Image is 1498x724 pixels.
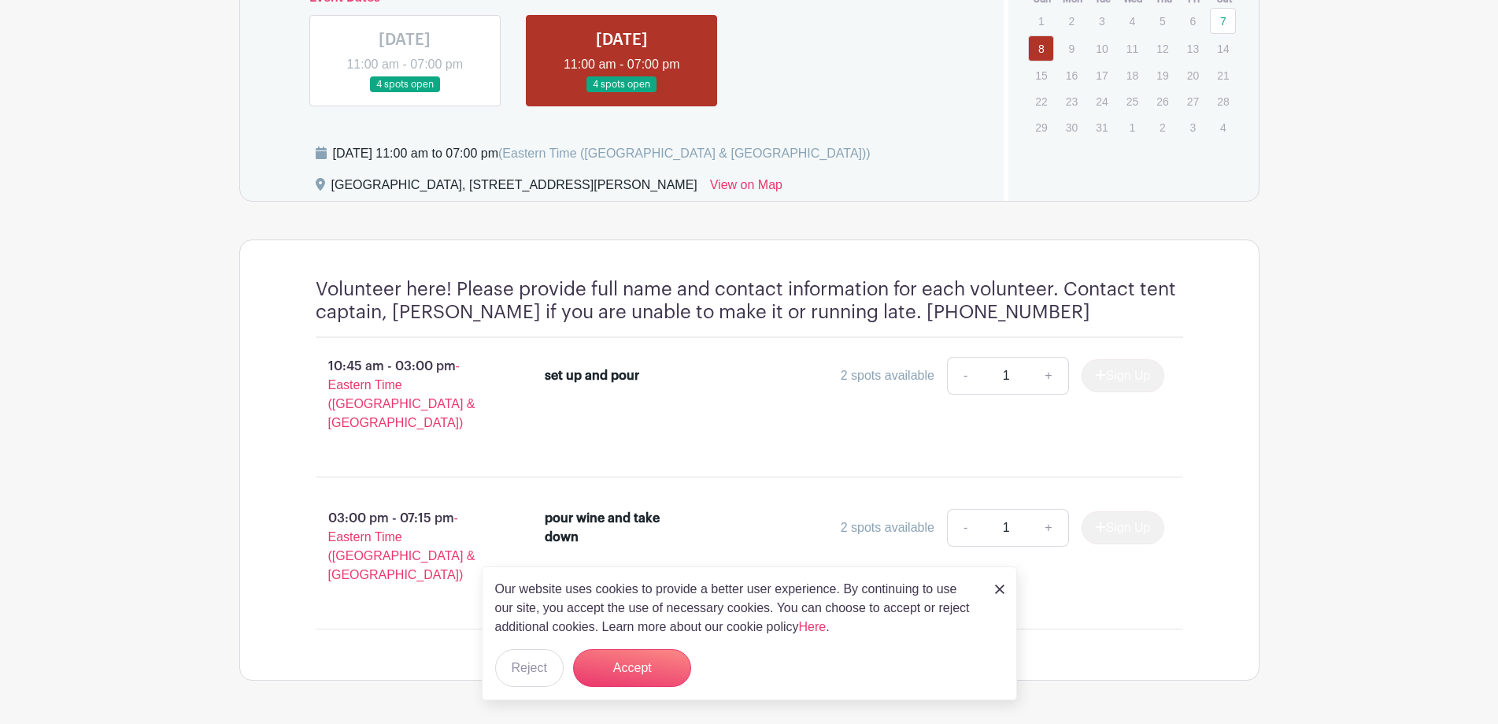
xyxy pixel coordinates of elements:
p: 5 [1149,9,1175,33]
span: (Eastern Time ([GEOGRAPHIC_DATA] & [GEOGRAPHIC_DATA])) [498,147,871,160]
p: 25 [1119,89,1145,113]
p: 3 [1180,115,1206,139]
p: 17 [1089,63,1115,87]
p: 24 [1089,89,1115,113]
p: 31 [1089,115,1115,139]
p: 21 [1210,63,1236,87]
a: View on Map [710,176,782,201]
p: 27 [1180,89,1206,113]
p: 12 [1149,36,1175,61]
p: 20 [1180,63,1206,87]
p: 10:45 am - 03:00 pm [290,351,520,439]
p: 10 [1089,36,1115,61]
p: 3 [1089,9,1115,33]
p: 29 [1028,115,1054,139]
p: 28 [1210,89,1236,113]
div: 2 spots available [841,518,934,537]
p: 03:00 pm - 07:15 pm [290,503,520,591]
p: 4 [1210,115,1236,139]
h4: Volunteer here! Please provide full name and contact information for each volunteer. Contact tent... [316,278,1183,324]
div: pour wine and take down [545,509,681,547]
a: + [1029,357,1068,395]
p: 11 [1119,36,1145,61]
a: - [947,357,983,395]
button: Reject [495,649,564,687]
a: Here [799,620,827,633]
button: Accept [573,649,691,687]
p: 1 [1119,115,1145,139]
img: close_button-5f87c8562297e5c2d7936805f587ecaba9071eb48480494691a3f1689db116b3.svg [995,585,1004,594]
div: set up and pour [545,366,639,385]
p: 16 [1059,63,1085,87]
p: 26 [1149,89,1175,113]
span: - Eastern Time ([GEOGRAPHIC_DATA] & [GEOGRAPHIC_DATA]) [328,511,475,581]
div: 2 spots available [841,366,934,385]
p: 4 [1119,9,1145,33]
p: Our website uses cookies to provide a better user experience. By continuing to use our site, you ... [495,580,978,637]
p: 19 [1149,63,1175,87]
p: 9 [1059,36,1085,61]
span: - Eastern Time ([GEOGRAPHIC_DATA] & [GEOGRAPHIC_DATA]) [328,359,475,429]
p: 6 [1180,9,1206,33]
a: 8 [1028,35,1054,61]
p: 2 [1149,115,1175,139]
p: 18 [1119,63,1145,87]
p: 22 [1028,89,1054,113]
a: 7 [1210,8,1236,34]
p: 2 [1059,9,1085,33]
p: 23 [1059,89,1085,113]
a: - [947,509,983,547]
a: + [1029,509,1068,547]
p: 1 [1028,9,1054,33]
div: [GEOGRAPHIC_DATA], [STREET_ADDRESS][PERSON_NAME] [331,176,697,201]
p: 13 [1180,36,1206,61]
p: 14 [1210,36,1236,61]
div: [DATE] 11:00 am to 07:00 pm [333,144,871,163]
p: 15 [1028,63,1054,87]
p: 30 [1059,115,1085,139]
